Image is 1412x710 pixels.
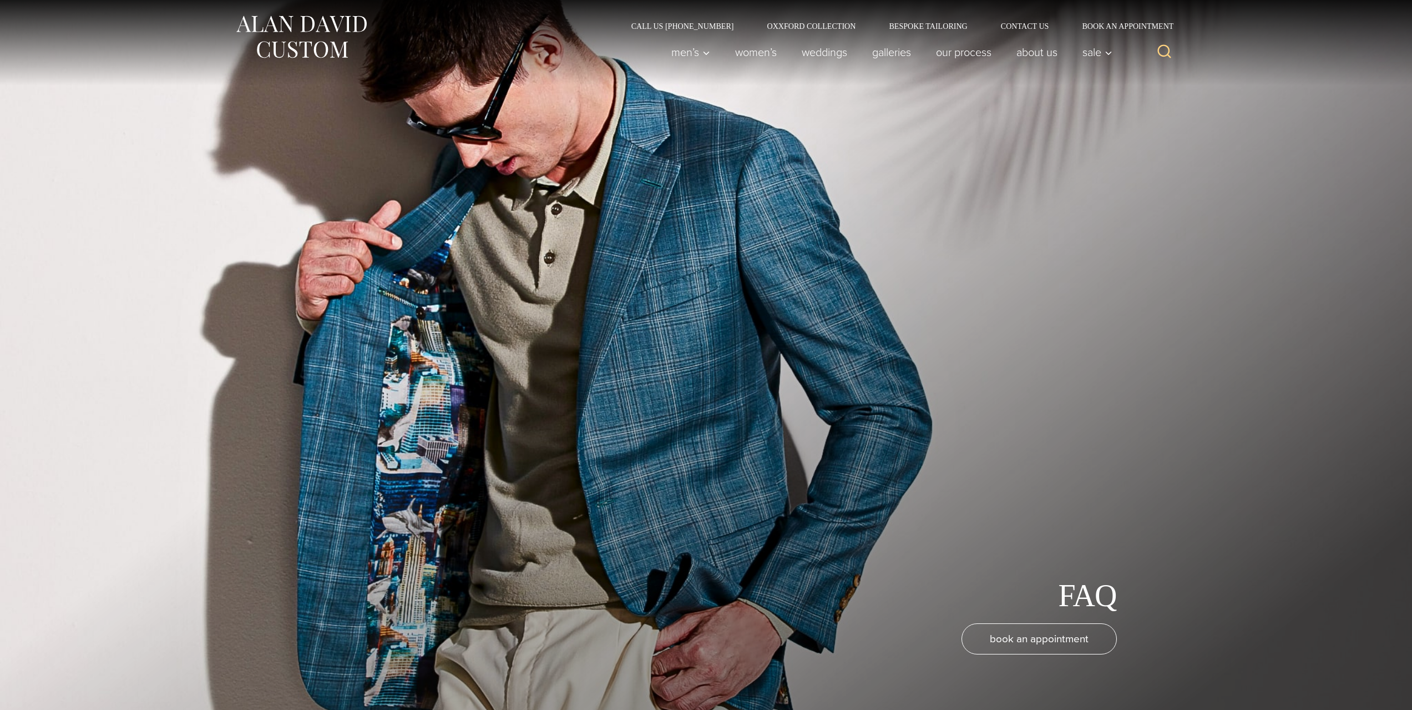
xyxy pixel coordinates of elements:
span: Men’s [671,47,710,58]
h1: FAQ [1059,577,1117,615]
a: Galleries [859,41,923,63]
nav: Secondary Navigation [615,22,1178,30]
span: Sale [1082,47,1112,58]
a: Book an Appointment [1065,22,1177,30]
a: About Us [1004,41,1070,63]
a: Women’s [722,41,789,63]
a: Bespoke Tailoring [872,22,984,30]
a: weddings [789,41,859,63]
button: View Search Form [1151,39,1178,66]
nav: Primary Navigation [659,41,1118,63]
a: Contact Us [984,22,1066,30]
a: Our Process [923,41,1004,63]
a: book an appointment [961,623,1117,654]
span: book an appointment [990,631,1089,647]
a: Oxxford Collection [750,22,872,30]
a: Call Us [PHONE_NUMBER] [615,22,751,30]
img: Alan David Custom [235,12,368,62]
